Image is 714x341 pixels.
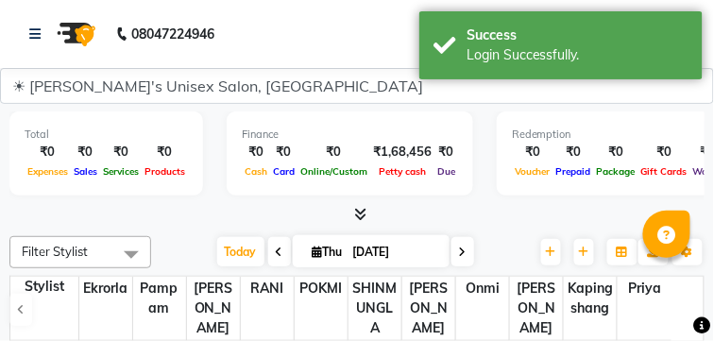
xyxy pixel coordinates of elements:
[553,165,594,178] span: Prepaid
[100,165,142,178] span: Services
[512,165,553,178] span: Voucher
[594,165,638,178] span: Package
[25,143,71,162] div: ₹0
[510,277,563,340] span: [PERSON_NAME]
[270,165,297,178] span: Card
[638,165,690,178] span: Gift Cards
[48,8,101,60] img: logo
[241,277,294,300] span: RANI
[295,277,348,300] span: POKMI
[370,143,434,162] div: ₹1,68,456
[217,237,264,266] span: Today
[456,277,509,300] span: onmi
[564,277,617,320] span: kapingshang
[376,165,429,178] span: Petty cash
[512,143,553,162] div: ₹0
[467,45,688,65] div: Login Successfully.
[142,143,188,162] div: ₹0
[297,165,370,178] span: Online/Custom
[434,143,458,162] div: ₹0
[187,277,240,340] span: [PERSON_NAME]
[25,165,71,178] span: Expenses
[133,277,186,320] span: pampam
[100,143,142,162] div: ₹0
[242,165,270,178] span: Cash
[434,165,458,178] span: Due
[71,143,100,162] div: ₹0
[10,277,78,297] div: Stylist
[402,277,455,340] span: [PERSON_NAME]
[348,277,401,340] span: SHINMUNGLA
[467,26,688,45] div: Success
[297,143,370,162] div: ₹0
[131,8,214,60] b: 08047224946
[142,165,188,178] span: Products
[71,165,100,178] span: Sales
[25,127,188,143] div: Total
[270,143,297,162] div: ₹0
[79,277,132,300] span: Ekrorla
[618,277,671,300] span: priya
[308,245,348,259] span: Thu
[348,238,442,266] input: 2025-09-04
[594,143,638,162] div: ₹0
[242,143,270,162] div: ₹0
[553,143,594,162] div: ₹0
[242,127,458,143] div: Finance
[22,244,88,259] span: Filter Stylist
[638,143,690,162] div: ₹0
